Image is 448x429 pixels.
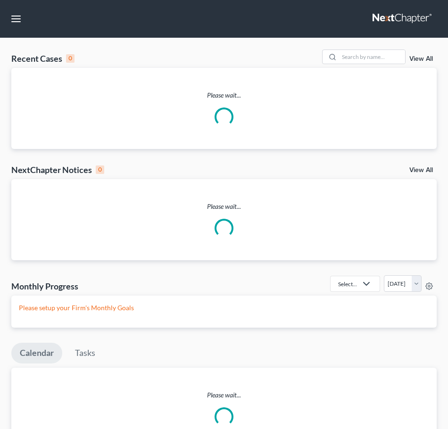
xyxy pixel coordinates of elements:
p: Please wait... [11,390,437,400]
h3: Monthly Progress [11,280,78,292]
a: View All [409,56,433,62]
p: Please setup your Firm's Monthly Goals [19,303,429,313]
div: Select... [338,280,357,288]
div: Recent Cases [11,53,75,64]
div: 0 [66,54,75,63]
input: Search by name... [339,50,405,64]
p: Please wait... [11,91,437,100]
a: Calendar [11,343,62,363]
a: View All [409,167,433,173]
a: Tasks [66,343,104,363]
div: 0 [96,165,104,174]
p: Please wait... [11,202,437,211]
div: NextChapter Notices [11,164,104,175]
